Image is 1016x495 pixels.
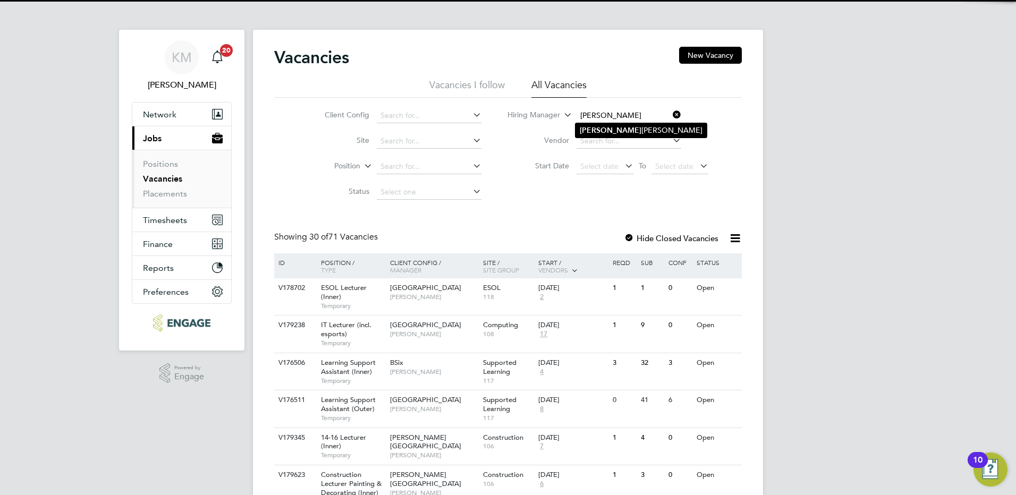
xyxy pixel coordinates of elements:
[321,283,367,301] span: ESOL Lecturer (Inner)
[694,253,740,271] div: Status
[636,159,649,173] span: To
[538,293,545,302] span: 2
[536,253,610,280] div: Start /
[274,47,349,68] h2: Vacancies
[276,428,313,448] div: V179345
[679,47,742,64] button: New Vacancy
[132,232,231,255] button: Finance
[377,159,481,174] input: Search for...
[610,315,638,335] div: 1
[531,79,587,98] li: All Vacancies
[390,395,461,404] span: [GEOGRAPHIC_DATA]
[308,186,369,196] label: Status
[321,451,385,459] span: Temporary
[483,320,518,329] span: Computing
[666,428,693,448] div: 0
[483,395,517,413] span: Supported Learning
[575,123,707,138] li: [PERSON_NAME]
[276,315,313,335] div: V179238
[577,108,681,123] input: Search for...
[143,109,176,120] span: Network
[387,253,480,279] div: Client Config /
[132,314,232,331] a: Go to home page
[132,256,231,279] button: Reports
[666,353,693,373] div: 3
[172,50,192,64] span: KM
[694,278,740,298] div: Open
[666,278,693,298] div: 0
[143,263,174,273] span: Reports
[390,320,461,329] span: [GEOGRAPHIC_DATA]
[377,108,481,123] input: Search for...
[973,453,1007,487] button: Open Resource Center, 10 new notifications
[638,428,666,448] div: 4
[321,266,336,274] span: Type
[321,302,385,310] span: Temporary
[638,253,666,271] div: Sub
[276,465,313,485] div: V179623
[143,215,187,225] span: Timesheets
[390,330,478,338] span: [PERSON_NAME]
[321,339,385,347] span: Temporary
[207,40,228,74] a: 20
[538,405,545,414] span: 8
[483,433,523,442] span: Construction
[483,266,519,274] span: Site Group
[538,330,549,339] span: 17
[694,465,740,485] div: Open
[499,110,560,121] label: Hiring Manager
[483,470,523,479] span: Construction
[299,161,360,172] label: Position
[321,377,385,385] span: Temporary
[153,314,210,331] img: ncclondon-logo-retina.png
[276,353,313,373] div: V176506
[694,315,740,335] div: Open
[390,433,461,451] span: [PERSON_NAME][GEOGRAPHIC_DATA]
[483,414,534,422] span: 117
[132,40,232,91] a: KM[PERSON_NAME]
[483,283,501,292] span: ESOL
[538,433,607,442] div: [DATE]
[390,368,478,376] span: [PERSON_NAME]
[220,44,233,57] span: 20
[308,110,369,120] label: Client Config
[666,465,693,485] div: 0
[174,372,204,381] span: Engage
[132,208,231,232] button: Timesheets
[132,103,231,126] button: Network
[655,161,693,171] span: Select date
[638,278,666,298] div: 1
[483,293,534,301] span: 118
[538,266,568,274] span: Vendors
[580,126,641,135] b: [PERSON_NAME]
[143,189,187,199] a: Placements
[638,465,666,485] div: 3
[321,358,376,376] span: Learning Support Assistant (Inner)
[538,368,545,377] span: 4
[483,377,534,385] span: 117
[508,161,569,170] label: Start Date
[390,283,461,292] span: [GEOGRAPHIC_DATA]
[610,428,638,448] div: 1
[132,150,231,208] div: Jobs
[694,428,740,448] div: Open
[390,358,403,367] span: BSix
[508,135,569,145] label: Vendor
[694,390,740,410] div: Open
[483,480,534,488] span: 106
[274,232,380,243] div: Showing
[610,353,638,373] div: 3
[143,159,178,169] a: Positions
[538,442,545,451] span: 7
[483,358,517,376] span: Supported Learning
[694,353,740,373] div: Open
[390,293,478,301] span: [PERSON_NAME]
[119,30,244,351] nav: Main navigation
[624,233,718,243] label: Hide Closed Vacancies
[610,278,638,298] div: 1
[390,405,478,413] span: [PERSON_NAME]
[143,133,162,143] span: Jobs
[538,359,607,368] div: [DATE]
[638,315,666,335] div: 9
[538,284,607,293] div: [DATE]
